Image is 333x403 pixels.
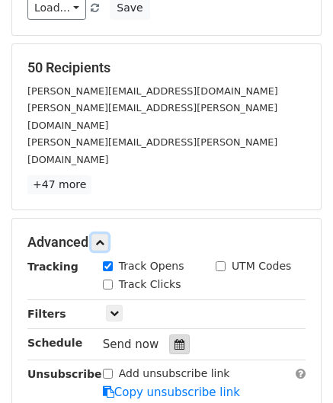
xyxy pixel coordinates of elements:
[27,337,82,349] strong: Schedule
[27,136,277,165] small: [PERSON_NAME][EMAIL_ADDRESS][PERSON_NAME][DOMAIN_NAME]
[27,102,277,131] small: [PERSON_NAME][EMAIL_ADDRESS][PERSON_NAME][DOMAIN_NAME]
[103,385,240,399] a: Copy unsubscribe link
[257,330,333,403] iframe: Chat Widget
[27,368,102,380] strong: Unsubscribe
[27,85,278,97] small: [PERSON_NAME][EMAIL_ADDRESS][DOMAIN_NAME]
[119,366,230,382] label: Add unsubscribe link
[27,59,306,76] h5: 50 Recipients
[27,308,66,320] strong: Filters
[103,337,159,351] span: Send now
[119,258,184,274] label: Track Opens
[232,258,291,274] label: UTM Codes
[27,175,91,194] a: +47 more
[119,277,181,293] label: Track Clicks
[27,261,78,273] strong: Tracking
[27,234,306,251] h5: Advanced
